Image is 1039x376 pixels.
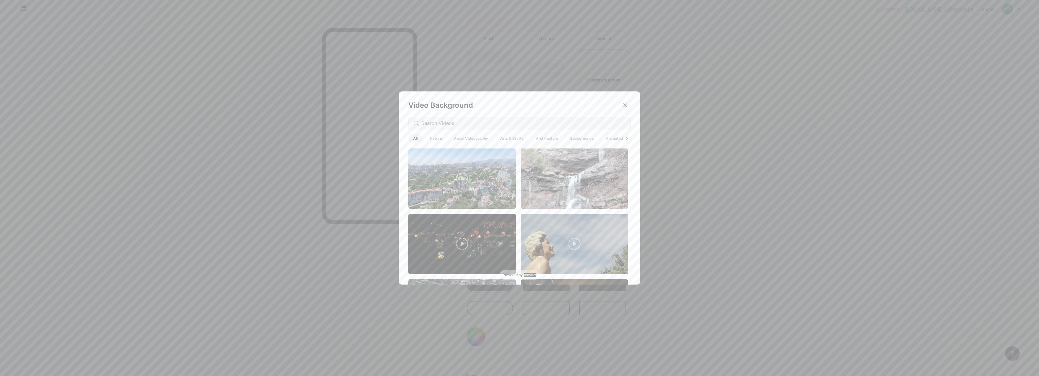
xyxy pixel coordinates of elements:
span: Architecture [531,134,563,142]
span: Arts & Crafts [495,134,529,142]
img: thumbnail [521,214,628,274]
span: Aerial Videography [449,134,493,142]
span: Animated [601,134,628,142]
input: Search Videos [421,119,626,127]
img: thumbnail [521,148,628,209]
span: Nature [425,134,447,142]
span: Powered by [503,272,523,277]
span: All [408,134,423,142]
img: thumbnail [408,214,516,274]
span: Backgrounds [565,134,599,142]
span: Video Background [408,101,473,110]
img: thumbnail [408,279,516,339]
img: thumbnail [521,279,628,339]
img: thumbnail [408,148,516,209]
